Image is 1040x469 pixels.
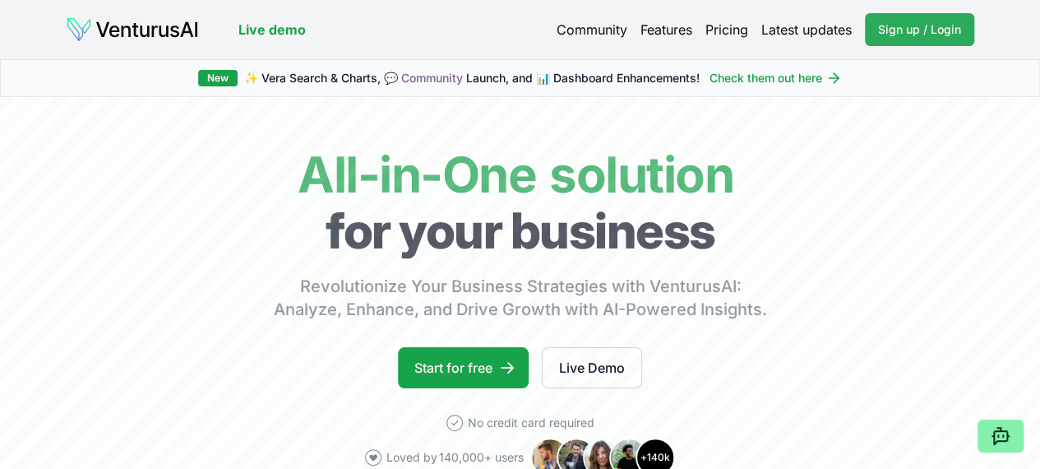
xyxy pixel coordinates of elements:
[865,13,974,46] a: Sign up / Login
[244,70,700,86] span: ✨ Vera Search & Charts, 💬 Launch, and 📊 Dashboard Enhancements!
[238,20,306,39] a: Live demo
[398,347,529,388] a: Start for free
[198,70,238,86] div: New
[710,70,842,86] a: Check them out here
[761,20,852,39] a: Latest updates
[705,20,748,39] a: Pricing
[401,71,463,85] a: Community
[878,21,961,38] span: Sign up / Login
[542,347,642,388] a: Live Demo
[66,16,199,43] img: logo
[640,20,692,39] a: Features
[557,20,627,39] a: Community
